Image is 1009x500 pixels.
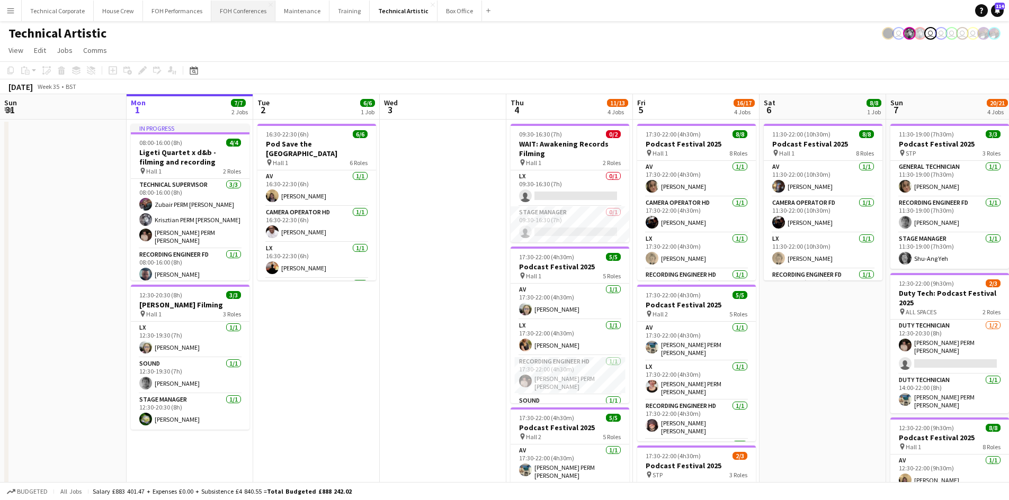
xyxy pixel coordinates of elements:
[890,374,1009,413] app-card-role: Duty Technician1/114:00-22:00 (8h)[PERSON_NAME] PERM [PERSON_NAME]
[511,247,629,403] app-job-card: 17:30-22:00 (4h30m)5/5Podcast Festival 2025 Hall 15 RolesAV1/117:30-22:00 (4h30m)[PERSON_NAME]LX1...
[257,170,376,206] app-card-role: AV1/116:30-22:30 (6h)[PERSON_NAME]
[58,487,84,495] span: All jobs
[890,124,1009,269] app-job-card: 11:30-19:00 (7h30m)3/3Podcast Festival 2025 STP3 RolesGeneral Technician1/111:30-19:00 (7h30m)[PE...
[329,1,370,21] button: Training
[729,149,747,157] span: 8 Roles
[733,130,747,138] span: 8/8
[890,288,1009,307] h3: Duty Tech: Podcast Festival 2025
[511,124,629,242] div: 09:30-16:30 (7h)0/2WAIT: Awakening Records Filming Hall 12 RolesLX0/109:30-16:30 (7h) Stage Manag...
[764,98,775,107] span: Sat
[511,284,629,320] app-card-role: AV1/117:30-22:00 (4h30m)[PERSON_NAME]
[903,27,916,40] app-user-avatar: Krisztian PERM Vass
[637,197,756,233] app-card-role: Camera Operator HD1/117:30-22:00 (4h30m)[PERSON_NAME]
[977,27,990,40] app-user-avatar: Zubair PERM Dhalla
[995,3,1005,10] span: 114
[890,139,1009,149] h3: Podcast Festival 2025
[131,322,249,358] app-card-role: LX1/112:30-19:30 (7h)[PERSON_NAME]
[79,43,111,57] a: Comms
[637,98,646,107] span: Fri
[8,25,106,41] h1: Technical Artistic
[882,27,895,40] app-user-avatar: Gabrielle Barr
[733,452,747,460] span: 2/3
[935,27,948,40] app-user-avatar: Liveforce Admin
[257,242,376,278] app-card-role: LX1/116:30-22:30 (6h)[PERSON_NAME]
[983,149,1001,157] span: 3 Roles
[146,167,162,175] span: Hall 1
[267,487,352,495] span: Total Budgeted £888 242.02
[890,273,1009,413] app-job-card: 12:30-22:00 (9h30m)2/3Duty Tech: Podcast Festival 2025 ALL SPACES2 RolesDuty Technician1/212:30-2...
[35,83,61,90] span: Week 35
[983,443,1001,451] span: 8 Roles
[257,124,376,280] div: 16:30-22:30 (6h)6/6Pod Save the [GEOGRAPHIC_DATA] Hall 16 RolesAV1/116:30-22:30 (6h)[PERSON_NAME]...
[764,139,882,149] h3: Podcast Festival 2025
[66,83,76,90] div: BST
[131,249,249,285] app-card-role: Recording Engineer FD1/108:00-16:00 (8h)[PERSON_NAME]
[8,81,33,92] div: [DATE]
[519,130,562,138] span: 09:30-16:30 (7h)
[511,356,629,395] app-card-role: Recording Engineer HD1/117:30-22:00 (4h30m)[PERSON_NAME] PERM [PERSON_NAME]
[608,108,628,116] div: 4 Jobs
[637,439,756,475] app-card-role: Sound1/1
[890,320,1009,374] app-card-role: Duty Technician1/212:30-20:30 (8h)[PERSON_NAME] PERM [PERSON_NAME]
[52,43,77,57] a: Jobs
[131,300,249,310] h3: [PERSON_NAME] Filming
[131,394,249,430] app-card-role: Stage Manager1/112:30-20:30 (8h)[PERSON_NAME]
[4,98,17,107] span: Sun
[892,27,905,40] app-user-avatar: Nathan PERM Birdsall
[637,124,756,280] app-job-card: 17:30-22:00 (4h30m)8/8Podcast Festival 2025 Hall 18 RolesAV1/117:30-22:00 (4h30m)[PERSON_NAME]Cam...
[350,159,368,167] span: 6 Roles
[637,361,756,400] app-card-role: LX1/117:30-22:00 (4h30m)[PERSON_NAME] PERM [PERSON_NAME]
[988,27,1001,40] app-user-avatar: Zubair PERM Dhalla
[856,149,874,157] span: 8 Roles
[131,98,146,107] span: Mon
[945,27,958,40] app-user-avatar: Liveforce Admin
[637,233,756,269] app-card-role: LX1/117:30-22:00 (4h30m)[PERSON_NAME]
[5,486,49,497] button: Budgeted
[764,124,882,280] div: 11:30-22:00 (10h30m)8/8Podcast Festival 2025 Hall 18 RolesAV1/111:30-22:00 (10h30m)[PERSON_NAME]C...
[606,414,621,422] span: 5/5
[733,291,747,299] span: 5/5
[226,291,241,299] span: 3/3
[143,1,211,21] button: FOH Performances
[637,461,756,470] h3: Podcast Festival 2025
[606,253,621,261] span: 5/5
[273,159,288,167] span: Hall 1
[772,130,831,138] span: 11:30-22:00 (10h30m)
[256,104,270,116] span: 2
[131,148,249,167] h3: Ligeti Quartet x d&b - filming and recording
[131,124,249,132] div: In progress
[223,310,241,318] span: 3 Roles
[906,308,936,316] span: ALL SPACES
[511,423,629,432] h3: Podcast Festival 2025
[511,98,524,107] span: Thu
[986,130,1001,138] span: 3/3
[653,149,668,157] span: Hall 1
[764,233,882,269] app-card-role: LX1/111:30-22:00 (10h30m)[PERSON_NAME]
[606,130,621,138] span: 0/2
[987,99,1008,107] span: 20/21
[231,108,248,116] div: 2 Jobs
[526,159,541,167] span: Hall 1
[3,104,17,116] span: 31
[223,167,241,175] span: 2 Roles
[889,104,903,116] span: 7
[57,46,73,55] span: Jobs
[986,424,1001,432] span: 8/8
[906,443,921,451] span: Hall 1
[275,1,329,21] button: Maintenance
[131,358,249,394] app-card-role: Sound1/112:30-19:30 (7h)[PERSON_NAME]
[637,285,756,441] div: 17:30-22:00 (4h30m)5/5Podcast Festival 2025 Hall 25 RolesAV1/117:30-22:00 (4h30m)[PERSON_NAME] PE...
[83,46,107,55] span: Comms
[986,279,1001,287] span: 2/3
[890,161,1009,197] app-card-role: General Technician1/111:30-19:00 (7h30m)[PERSON_NAME]
[729,471,747,479] span: 3 Roles
[360,99,375,107] span: 6/6
[511,320,629,356] app-card-role: LX1/117:30-22:00 (4h30m)[PERSON_NAME]
[257,278,376,317] app-card-role: Recording Engineer HD1/1
[382,104,398,116] span: 3
[94,1,143,21] button: House Crew
[131,285,249,430] app-job-card: 12:30-20:30 (8h)3/3[PERSON_NAME] Filming Hall 13 RolesLX1/112:30-19:30 (7h)[PERSON_NAME]Sound1/11...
